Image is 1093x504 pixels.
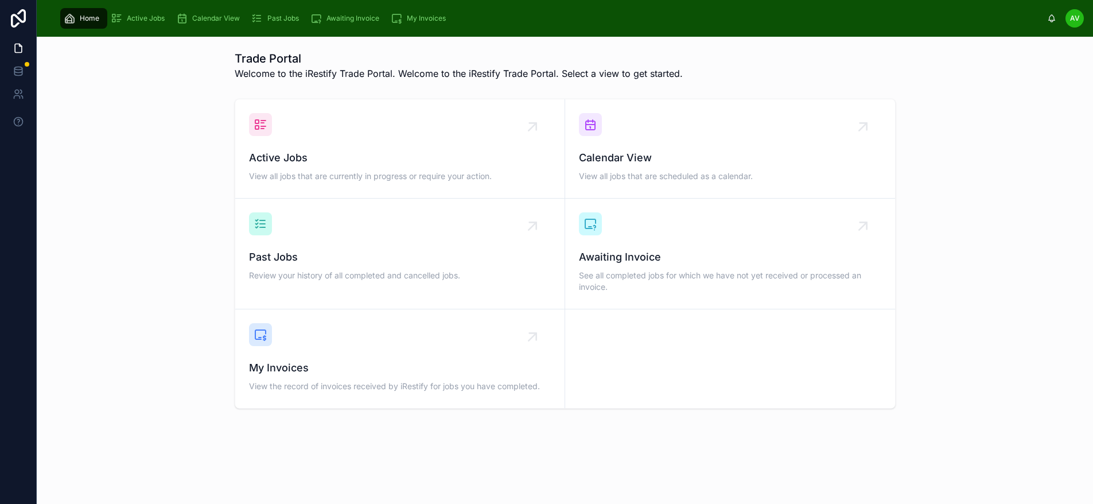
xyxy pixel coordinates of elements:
span: View the record of invoices received by iRestify for jobs you have completed. [249,381,551,392]
a: Calendar ViewView all jobs that are scheduled as a calendar. [565,99,895,199]
span: Welcome to the iRestify Trade Portal. Welcome to the iRestify Trade Portal. Select a view to get ... [235,67,683,80]
span: My Invoices [407,14,446,23]
span: Past Jobs [267,14,299,23]
a: Awaiting Invoice [307,8,387,29]
a: My Invoices [387,8,454,29]
span: Awaiting Invoice [326,14,379,23]
span: Active Jobs [249,150,551,166]
div: scrollable content [56,6,1047,31]
a: My InvoicesView the record of invoices received by iRestify for jobs you have completed. [235,309,565,408]
h1: Trade Portal [235,51,683,67]
a: Past Jobs [248,8,307,29]
a: Home [60,8,107,29]
span: Active Jobs [127,14,165,23]
a: Active Jobs [107,8,173,29]
span: Review your history of all completed and cancelled jobs. [249,270,551,281]
a: Awaiting InvoiceSee all completed jobs for which we have not yet received or processed an invoice. [565,199,895,309]
span: View all jobs that are scheduled as a calendar. [579,170,881,182]
span: Home [80,14,99,23]
span: AV [1070,14,1080,23]
span: See all completed jobs for which we have not yet received or processed an invoice. [579,270,881,293]
a: Calendar View [173,8,248,29]
span: Calendar View [579,150,881,166]
span: Calendar View [192,14,240,23]
span: Past Jobs [249,249,551,265]
span: My Invoices [249,360,551,376]
span: Awaiting Invoice [579,249,881,265]
a: Past JobsReview your history of all completed and cancelled jobs. [235,199,565,309]
span: View all jobs that are currently in progress or require your action. [249,170,551,182]
a: Active JobsView all jobs that are currently in progress or require your action. [235,99,565,199]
